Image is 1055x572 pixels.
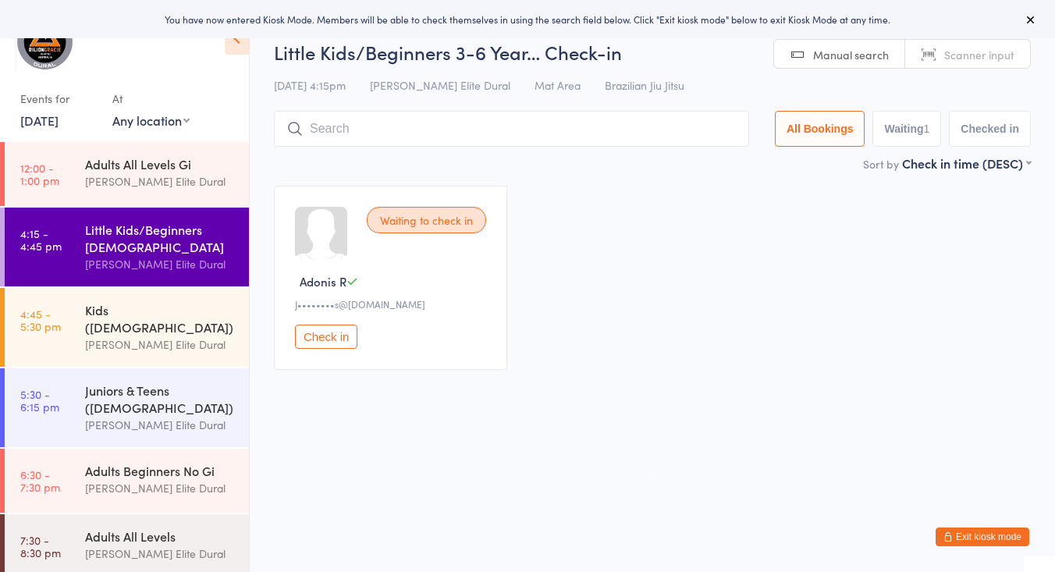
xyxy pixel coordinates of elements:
[85,255,236,273] div: [PERSON_NAME] Elite Dural
[20,162,59,187] time: 12:00 - 1:00 pm
[85,172,236,190] div: [PERSON_NAME] Elite Dural
[25,12,1030,26] div: You have now entered Kiosk Mode. Members will be able to check themselves in using the search fie...
[5,208,249,286] a: 4:15 -4:45 pmLittle Kids/Beginners [DEMOGRAPHIC_DATA][PERSON_NAME] Elite Dural
[775,111,865,147] button: All Bookings
[936,528,1029,546] button: Exit kiosk mode
[85,382,236,416] div: Juniors & Teens ([DEMOGRAPHIC_DATA])
[20,388,59,413] time: 5:30 - 6:15 pm
[274,77,346,93] span: [DATE] 4:15pm
[295,297,491,311] div: J••••••••s@[DOMAIN_NAME]
[295,325,357,349] button: Check in
[85,221,236,255] div: Little Kids/Beginners [DEMOGRAPHIC_DATA]
[85,336,236,354] div: [PERSON_NAME] Elite Dural
[85,462,236,479] div: Adults Beginners No Gi
[5,368,249,447] a: 5:30 -6:15 pmJuniors & Teens ([DEMOGRAPHIC_DATA])[PERSON_NAME] Elite Dural
[605,77,684,93] span: Brazilian Jiu Jitsu
[5,449,249,513] a: 6:30 -7:30 pmAdults Beginners No Gi[PERSON_NAME] Elite Dural
[112,86,190,112] div: At
[20,468,60,493] time: 6:30 - 7:30 pm
[872,111,941,147] button: Waiting1
[367,207,486,233] div: Waiting to check in
[5,142,249,206] a: 12:00 -1:00 pmAdults All Levels Gi[PERSON_NAME] Elite Dural
[85,545,236,563] div: [PERSON_NAME] Elite Dural
[274,39,1031,65] h2: Little Kids/Beginners 3-6 Year… Check-in
[300,273,346,290] span: Adonis R
[112,112,190,129] div: Any location
[85,155,236,172] div: Adults All Levels Gi
[20,112,59,129] a: [DATE]
[370,77,510,93] span: [PERSON_NAME] Elite Dural
[16,12,74,70] img: Gracie Elite Jiu Jitsu Dural
[20,227,62,252] time: 4:15 - 4:45 pm
[85,416,236,434] div: [PERSON_NAME] Elite Dural
[944,47,1014,62] span: Scanner input
[274,111,749,147] input: Search
[902,155,1031,172] div: Check in time (DESC)
[863,156,899,172] label: Sort by
[85,479,236,497] div: [PERSON_NAME] Elite Dural
[20,534,61,559] time: 7:30 - 8:30 pm
[85,528,236,545] div: Adults All Levels
[20,307,61,332] time: 4:45 - 5:30 pm
[924,123,930,135] div: 1
[20,86,97,112] div: Events for
[535,77,581,93] span: Mat Area
[949,111,1031,147] button: Checked in
[5,288,249,367] a: 4:45 -5:30 pmKids ([DEMOGRAPHIC_DATA])[PERSON_NAME] Elite Dural
[85,301,236,336] div: Kids ([DEMOGRAPHIC_DATA])
[813,47,889,62] span: Manual search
